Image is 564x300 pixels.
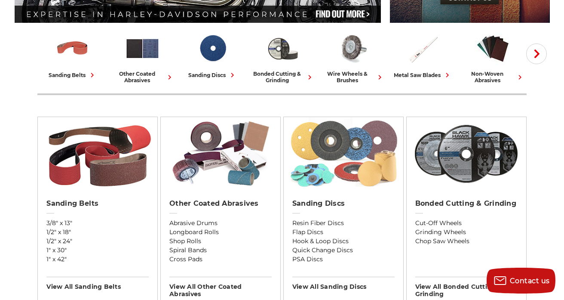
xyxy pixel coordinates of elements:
[41,31,104,80] a: sanding belts
[188,71,237,80] div: sanding discs
[288,117,399,190] img: Sanding Discs
[169,246,272,255] a: Spiral Bands
[125,31,160,66] img: Other Coated Abrasives
[169,228,272,237] a: Longboard Rolls
[49,71,97,80] div: sanding belts
[46,277,149,291] h3: View All sanding belts
[46,255,149,264] a: 1" x 42"
[46,246,149,255] a: 1" x 30"
[415,219,518,228] a: Cut-Off Wheels
[526,43,547,64] button: Next
[111,71,174,84] div: other coated abrasives
[46,199,149,208] h2: Sanding Belts
[292,228,395,237] a: Flap Discs
[265,31,300,66] img: Bonded Cutting & Grinding
[391,31,454,80] a: metal saw blades
[181,31,244,80] a: sanding discs
[405,31,441,66] img: Metal Saw Blades
[487,268,555,294] button: Contact us
[46,237,149,246] a: 1/2" x 24"
[42,117,153,190] img: Sanding Belts
[46,219,149,228] a: 3/8" x 13"
[292,219,395,228] a: Resin Fiber Discs
[55,31,90,66] img: Sanding Belts
[475,31,511,66] img: Non-woven Abrasives
[415,228,518,237] a: Grinding Wheels
[169,219,272,228] a: Abrasive Drums
[510,277,550,285] span: Contact us
[415,277,518,298] h3: View All bonded cutting & grinding
[461,31,524,84] a: non-woven abrasives
[461,71,524,84] div: non-woven abrasives
[251,71,314,84] div: bonded cutting & grinding
[292,246,395,255] a: Quick Change Discs
[46,228,149,237] a: 1/2" x 18"
[169,255,272,264] a: Cross Pads
[292,237,395,246] a: Hook & Loop Discs
[195,31,230,66] img: Sanding Discs
[394,71,452,80] div: metal saw blades
[165,117,276,190] img: Other Coated Abrasives
[169,277,272,298] h3: View All other coated abrasives
[415,237,518,246] a: Chop Saw Wheels
[321,71,384,84] div: wire wheels & brushes
[321,31,384,84] a: wire wheels & brushes
[292,199,395,208] h2: Sanding Discs
[335,31,371,66] img: Wire Wheels & Brushes
[292,255,395,264] a: PSA Discs
[111,31,174,84] a: other coated abrasives
[292,277,395,291] h3: View All sanding discs
[415,199,518,208] h2: Bonded Cutting & Grinding
[169,237,272,246] a: Shop Rolls
[169,199,272,208] h2: Other Coated Abrasives
[411,117,522,190] img: Bonded Cutting & Grinding
[251,31,314,84] a: bonded cutting & grinding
